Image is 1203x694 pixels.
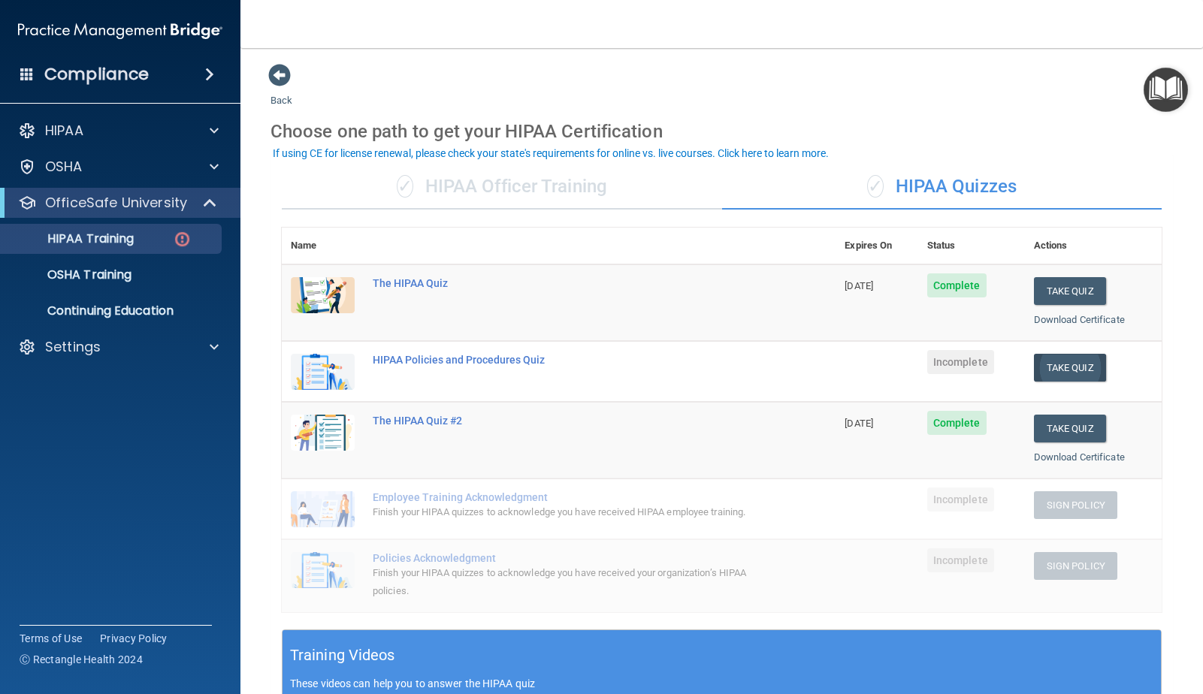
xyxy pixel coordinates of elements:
[1034,491,1117,519] button: Sign Policy
[845,418,873,429] span: [DATE]
[18,158,219,176] a: OSHA
[44,64,149,85] h4: Compliance
[1034,415,1106,442] button: Take Quiz
[927,411,987,435] span: Complete
[927,350,994,374] span: Incomplete
[397,175,413,198] span: ✓
[1034,552,1117,580] button: Sign Policy
[373,552,760,564] div: Policies Acknowledgment
[1034,277,1106,305] button: Take Quiz
[290,642,395,668] h5: Training Videos
[273,148,829,158] div: If using CE for license renewal, please check your state's requirements for online vs. live cours...
[45,338,101,356] p: Settings
[18,16,222,46] img: PMB logo
[173,230,192,249] img: danger-circle.6113f641.png
[18,194,218,212] a: OfficeSafe University
[1144,68,1188,112] button: Open Resource Center
[20,652,143,667] span: Ⓒ Rectangle Health 2024
[290,677,1153,689] p: These videos can help you to answer the HIPAA quiz
[927,273,987,297] span: Complete
[282,164,722,210] div: HIPAA Officer Training
[373,564,760,600] div: Finish your HIPAA quizzes to acknowledge you have received your organization’s HIPAA policies.
[10,303,215,318] p: Continuing Education
[20,631,82,646] a: Terms of Use
[373,354,760,366] div: HIPAA Policies and Procedures Quiz
[18,122,219,140] a: HIPAA
[722,164,1162,210] div: HIPAA Quizzes
[1034,354,1106,382] button: Take Quiz
[10,267,131,282] p: OSHA Training
[271,77,292,106] a: Back
[1025,228,1162,264] th: Actions
[45,158,83,176] p: OSHA
[271,110,1173,153] div: Choose one path to get your HIPAA Certification
[18,338,219,356] a: Settings
[373,277,760,289] div: The HIPAA Quiz
[100,631,168,646] a: Privacy Policy
[867,175,884,198] span: ✓
[10,231,134,246] p: HIPAA Training
[271,146,831,161] button: If using CE for license renewal, please check your state's requirements for online vs. live cours...
[373,503,760,521] div: Finish your HIPAA quizzes to acknowledge you have received HIPAA employee training.
[943,587,1185,647] iframe: Drift Widget Chat Controller
[918,228,1025,264] th: Status
[373,491,760,503] div: Employee Training Acknowledgment
[1034,314,1125,325] a: Download Certificate
[373,415,760,427] div: The HIPAA Quiz #2
[1034,451,1125,463] a: Download Certificate
[845,280,873,291] span: [DATE]
[45,194,187,212] p: OfficeSafe University
[282,228,364,264] th: Name
[927,548,994,572] span: Incomplete
[836,228,917,264] th: Expires On
[45,122,83,140] p: HIPAA
[927,487,994,511] span: Incomplete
